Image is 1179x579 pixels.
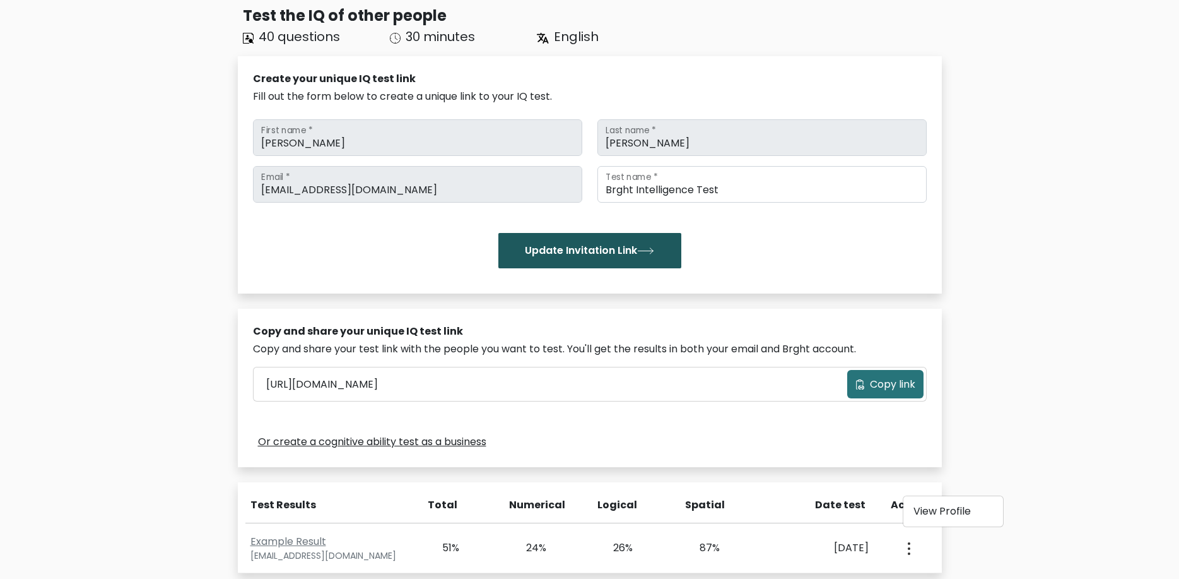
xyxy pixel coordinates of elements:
div: Copy and share your test link with the people you want to test. You'll get the results in both yo... [253,342,927,357]
div: Logical [597,498,634,513]
div: Test Results [250,498,406,513]
a: View Profile [903,501,1003,522]
input: Last name [597,119,927,156]
div: Date test [773,498,876,513]
div: Total [421,498,458,513]
a: Or create a cognitive ability test as a business [258,434,486,450]
input: Email [253,166,582,203]
div: [DATE] [771,540,869,556]
div: Spatial [685,498,722,513]
div: 26% [597,540,633,556]
button: Update Invitation Link [498,233,681,268]
div: Actions [891,498,934,513]
span: Copy link [870,377,915,392]
a: Example Result [250,534,326,549]
button: Copy link [847,370,924,398]
span: 40 questions [259,28,340,45]
div: Numerical [509,498,546,513]
div: 51% [424,540,460,556]
div: Create your unique IQ test link [253,71,927,87]
div: Fill out the form below to create a unique link to your IQ test. [253,89,927,104]
span: English [554,28,599,45]
div: Copy and share your unique IQ test link [253,324,927,339]
div: 87% [684,540,720,556]
input: Test name [597,166,927,203]
div: Test the IQ of other people [243,4,942,27]
span: 30 minutes [406,28,475,45]
div: 24% [510,540,546,556]
div: [EMAIL_ADDRESS][DOMAIN_NAME] [250,549,409,563]
input: First name [253,119,582,156]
